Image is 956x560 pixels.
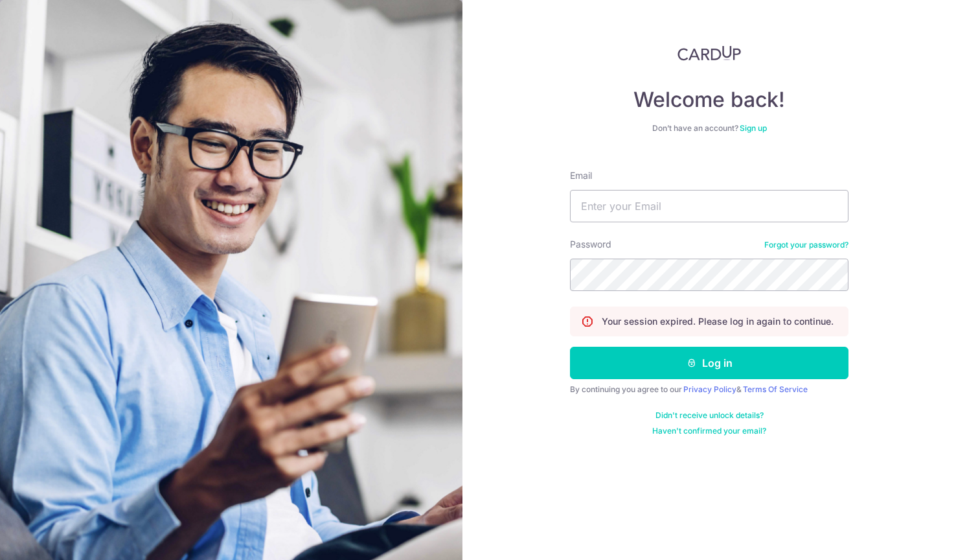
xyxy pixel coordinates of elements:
[570,190,848,222] input: Enter your Email
[570,347,848,379] button: Log in
[570,169,592,182] label: Email
[602,315,834,328] p: Your session expired. Please log in again to continue.
[655,410,764,421] a: Didn't receive unlock details?
[764,240,848,250] a: Forgot your password?
[570,87,848,113] h4: Welcome back!
[740,123,767,133] a: Sign up
[652,426,766,436] a: Haven't confirmed your email?
[743,384,808,394] a: Terms Of Service
[677,45,741,61] img: CardUp Logo
[570,238,611,251] label: Password
[683,384,736,394] a: Privacy Policy
[570,384,848,395] div: By continuing you agree to our &
[570,123,848,134] div: Don’t have an account?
